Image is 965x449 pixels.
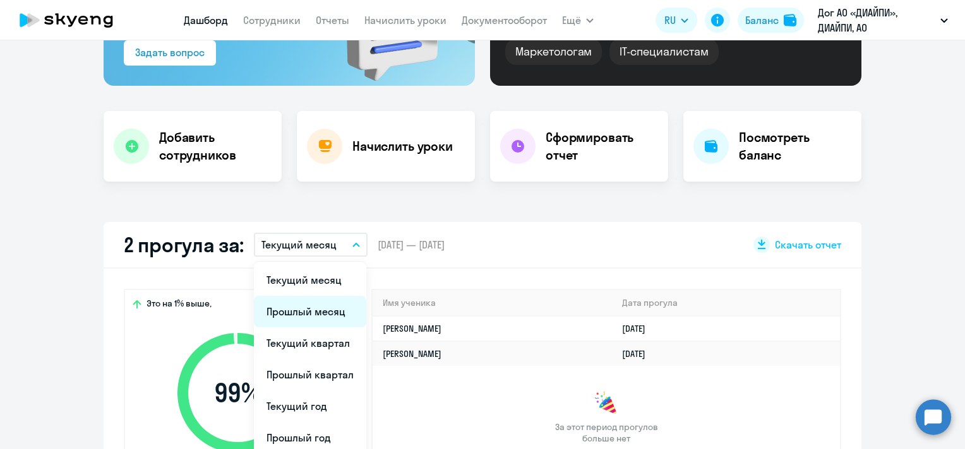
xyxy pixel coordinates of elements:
img: balance [784,14,796,26]
a: Сотрудники [243,14,301,26]
p: Текущий месяц [261,237,337,252]
span: RU [664,13,676,28]
img: congrats [594,391,619,416]
div: Баланс [745,13,779,28]
button: Дог АО «ДИАЙПИ», ДИАЙПИ, АО [812,5,954,35]
a: Документооборот [462,14,547,26]
a: Отчеты [316,14,349,26]
p: Дог АО «ДИАЙПИ», ДИАЙПИ, АО [818,5,935,35]
span: 99 % [165,378,310,408]
span: Ещё [562,13,581,28]
h4: Посмотреть баланс [739,129,851,164]
button: Балансbalance [738,8,804,33]
h2: 2 прогула за: [124,232,244,257]
a: [PERSON_NAME] [383,348,441,359]
div: Задать вопрос [135,45,205,60]
button: RU [656,8,697,33]
span: За этот период прогулов больше нет [553,421,659,444]
a: [PERSON_NAME] [383,323,441,334]
div: Маркетологам [505,38,602,65]
span: Это на 1% выше, [147,298,212,313]
span: Скачать отчет [775,238,841,252]
a: [DATE] [622,323,656,334]
button: Задать вопрос [124,40,216,66]
th: Дата прогула [612,290,840,316]
h4: Добавить сотрудников [159,129,272,164]
a: Начислить уроки [364,14,447,26]
div: IT-специалистам [609,38,718,65]
th: Имя ученика [373,290,612,316]
span: [DATE] — [DATE] [378,238,445,252]
button: Ещё [562,8,594,33]
a: [DATE] [622,348,656,359]
h4: Сформировать отчет [546,129,658,164]
a: Дашборд [184,14,228,26]
h4: Начислить уроки [352,137,453,155]
button: Текущий месяц [254,233,368,257]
